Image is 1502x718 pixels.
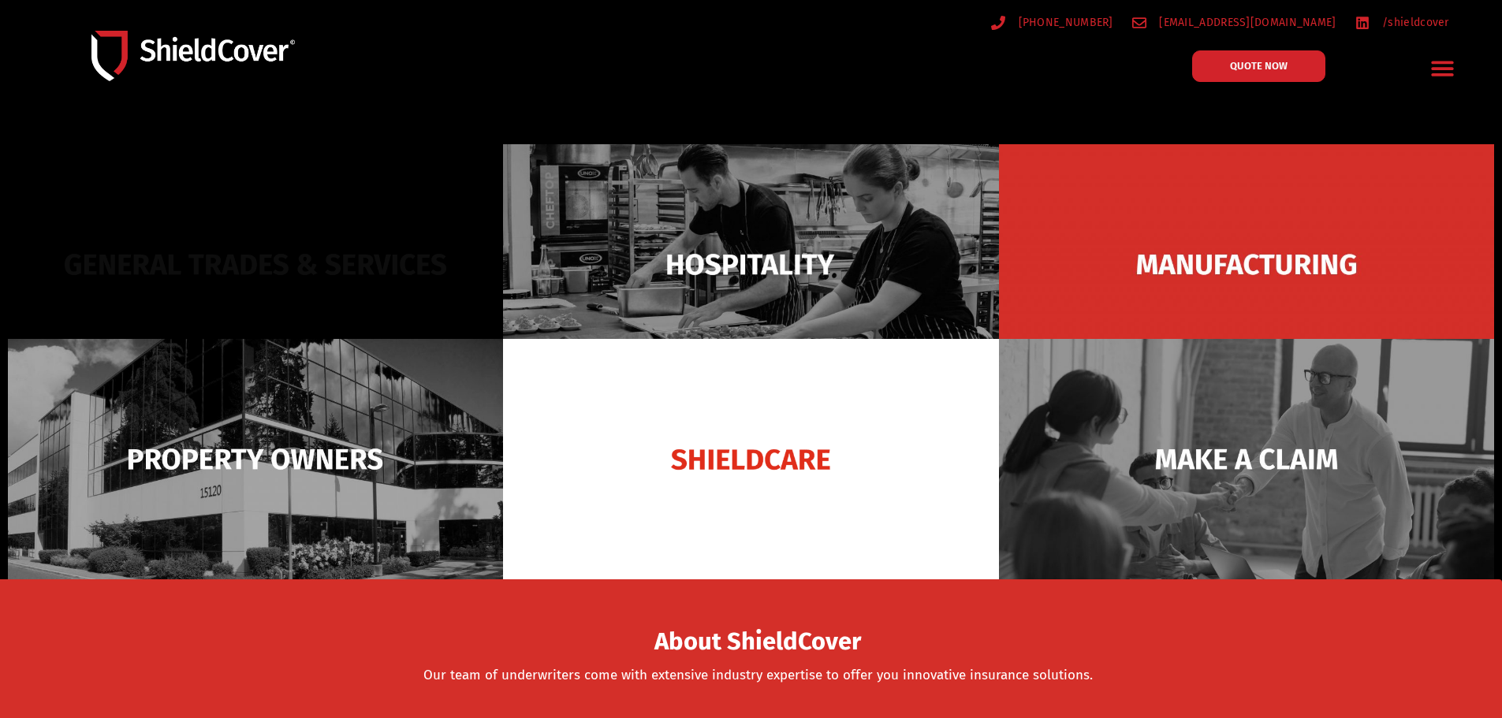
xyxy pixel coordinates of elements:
[1155,13,1336,32] span: [EMAIL_ADDRESS][DOMAIN_NAME]
[1355,13,1449,32] a: /shieldcover
[1425,50,1462,87] div: Menu Toggle
[91,31,295,80] img: Shield-Cover-Underwriting-Australia-logo-full
[1192,50,1325,82] a: QUOTE NOW
[1280,668,1502,718] iframe: LiveChat chat widget
[1378,13,1449,32] span: /shieldcover
[654,632,861,652] span: About ShieldCover
[423,667,1093,683] a: Our team of underwriters come with extensive industry expertise to offer you innovative insurance...
[1230,61,1288,71] span: QUOTE NOW
[654,637,861,653] a: About ShieldCover
[1015,13,1113,32] span: [PHONE_NUMBER]
[991,13,1113,32] a: [PHONE_NUMBER]
[1132,13,1336,32] a: [EMAIL_ADDRESS][DOMAIN_NAME]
